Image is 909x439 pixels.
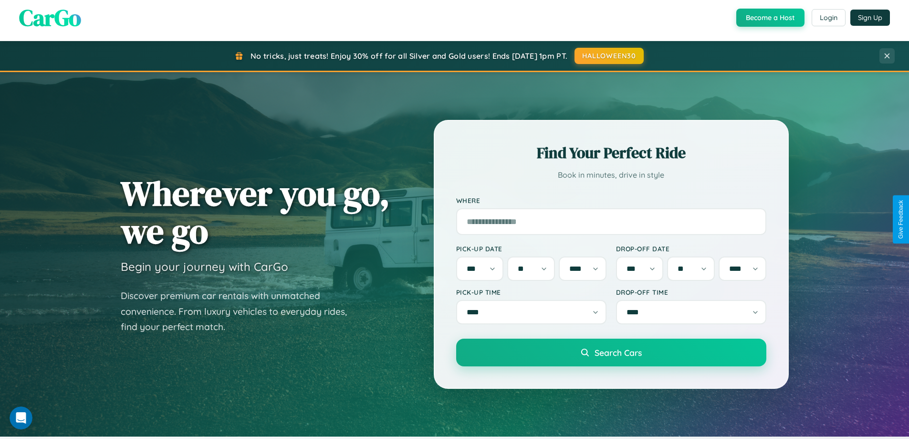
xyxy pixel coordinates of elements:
h1: Wherever you go, we go [121,174,390,250]
h2: Find Your Perfect Ride [456,142,766,163]
h3: Begin your journey with CarGo [121,259,288,274]
div: Give Feedback [898,200,904,239]
button: Login [812,9,846,26]
iframe: Intercom live chat [10,407,32,429]
label: Pick-up Time [456,288,606,296]
span: No tricks, just treats! Enjoy 30% off for all Silver and Gold users! Ends [DATE] 1pm PT. [251,51,567,61]
label: Drop-off Time [616,288,766,296]
button: Sign Up [850,10,890,26]
button: Become a Host [736,9,805,27]
p: Discover premium car rentals with unmatched convenience. From luxury vehicles to everyday rides, ... [121,288,359,335]
button: Search Cars [456,339,766,366]
label: Where [456,196,766,204]
p: Book in minutes, drive in style [456,168,766,182]
label: Pick-up Date [456,245,606,253]
span: CarGo [19,2,81,33]
label: Drop-off Date [616,245,766,253]
span: Search Cars [595,347,642,358]
button: HALLOWEEN30 [575,48,644,64]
